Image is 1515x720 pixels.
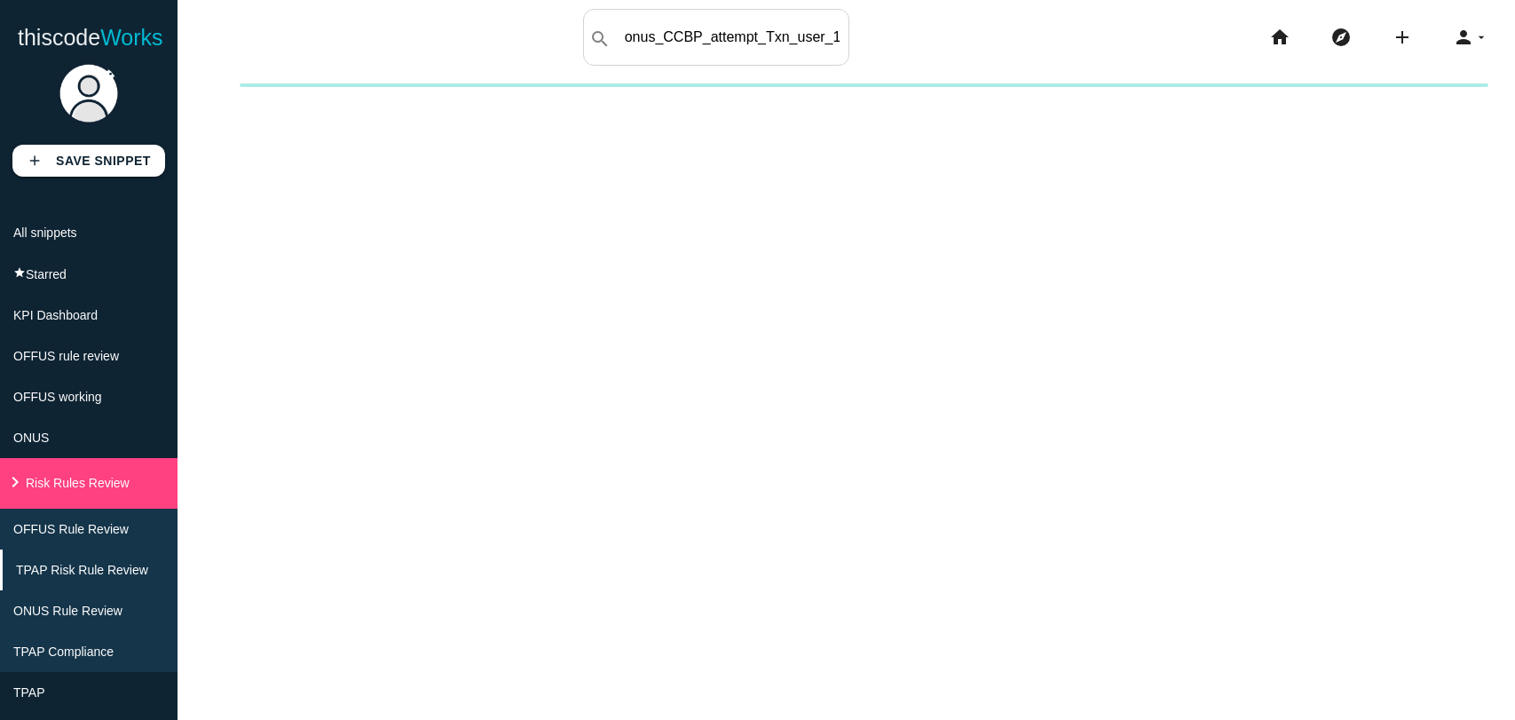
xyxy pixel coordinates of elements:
span: Risk Rules Review [26,476,130,490]
a: thiscodeWorks [18,9,163,66]
img: user.png [58,62,120,124]
b: Save Snippet [56,154,151,168]
span: ONUS [13,431,49,445]
span: ONUS Rule Review [13,604,122,618]
i: search [589,11,611,67]
span: OFFUS rule review [13,349,119,363]
span: Works [100,25,162,50]
span: TPAP Compliance [13,645,114,659]
span: All snippets [13,225,77,240]
button: search [584,10,616,65]
span: TPAP [13,685,45,700]
i: add [1392,9,1413,66]
span: TPAP Risk Rule Review [16,563,148,577]
i: star [13,266,26,279]
i: explore [1330,9,1352,66]
i: arrow_drop_down [1474,9,1488,66]
i: add [27,145,43,177]
i: person [1453,9,1474,66]
span: OFFUS working [13,390,102,404]
span: OFFUS Rule Review [13,522,129,536]
i: home [1269,9,1290,66]
span: Starred [26,267,67,281]
i: keyboard_arrow_right [4,471,26,493]
input: Search my snippets [616,19,848,56]
a: addSave Snippet [12,145,165,177]
span: KPI Dashboard [13,308,98,322]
